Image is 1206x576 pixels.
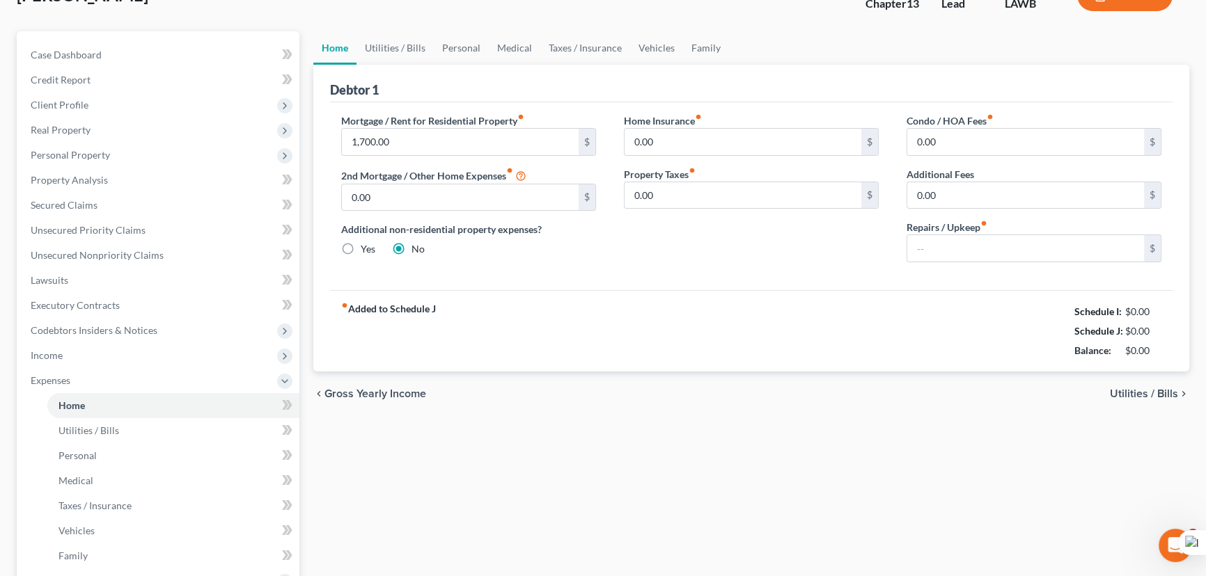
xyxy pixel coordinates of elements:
a: Vehicles [630,31,683,65]
div: $ [579,129,595,155]
i: chevron_left [313,388,324,399]
a: Taxes / Insurance [540,31,630,65]
input: -- [907,129,1144,155]
strong: Schedule J: [1074,325,1123,337]
span: Codebtors Insiders & Notices [31,324,157,336]
a: Home [47,393,299,418]
span: Utilities / Bills [58,424,119,436]
div: $ [861,182,878,209]
a: Lawsuits [19,268,299,293]
label: Repairs / Upkeep [907,220,987,234]
a: Personal [434,31,489,65]
input: -- [625,182,861,209]
input: -- [907,235,1144,262]
i: fiber_manual_record [980,220,987,227]
a: Executory Contracts [19,293,299,318]
a: Family [47,543,299,568]
a: Credit Report [19,67,299,93]
label: Additional Fees [907,167,974,182]
a: Property Analysis [19,168,299,193]
label: Condo / HOA Fees [907,113,994,128]
label: 2nd Mortgage / Other Home Expenses [341,167,526,184]
strong: Balance: [1074,344,1111,356]
label: No [412,242,425,256]
span: Medical [58,474,93,486]
button: chevron_left Gross Yearly Income [313,388,426,399]
span: Case Dashboard [31,49,102,61]
span: Real Property [31,124,91,136]
a: Unsecured Nonpriority Claims [19,243,299,268]
a: Taxes / Insurance [47,493,299,518]
input: -- [907,182,1144,209]
div: $ [861,129,878,155]
label: Yes [361,242,375,256]
span: Utilities / Bills [1110,388,1178,399]
input: -- [342,184,579,211]
a: Case Dashboard [19,42,299,67]
a: Utilities / Bills [357,31,434,65]
span: Client Profile [31,99,88,111]
span: Lawsuits [31,274,68,286]
a: Personal [47,443,299,468]
span: Gross Yearly Income [324,388,426,399]
a: Utilities / Bills [47,418,299,443]
strong: Schedule I: [1074,305,1122,317]
div: $0.00 [1125,344,1162,358]
input: -- [625,129,861,155]
iframe: Intercom live chat [1159,529,1192,562]
i: fiber_manual_record [341,302,348,309]
a: Medical [489,31,540,65]
span: Vehicles [58,525,95,536]
i: fiber_manual_record [689,167,696,174]
span: Family [58,550,88,561]
label: Home Insurance [624,113,702,128]
div: $ [1144,129,1161,155]
a: Secured Claims [19,193,299,218]
span: Unsecured Priority Claims [31,224,146,236]
i: fiber_manual_record [506,167,513,174]
a: Home [313,31,357,65]
div: $0.00 [1125,305,1162,319]
label: Property Taxes [624,167,696,182]
span: Unsecured Nonpriority Claims [31,249,164,261]
i: fiber_manual_record [987,113,994,120]
label: Additional non-residential property expenses? [341,222,596,237]
span: Home [58,399,85,411]
a: Family [683,31,729,65]
span: Executory Contracts [31,299,120,311]
i: fiber_manual_record [695,113,702,120]
div: $ [1144,235,1161,262]
span: Secured Claims [31,199,97,211]
span: Credit Report [31,74,91,86]
span: Property Analysis [31,174,108,186]
a: Medical [47,468,299,493]
a: Vehicles [47,518,299,543]
span: Income [31,349,63,361]
div: $ [1144,182,1161,209]
i: fiber_manual_record [517,113,524,120]
label: Mortgage / Rent for Residential Property [341,113,524,128]
span: 3 [1187,529,1198,540]
span: Taxes / Insurance [58,499,132,511]
span: Expenses [31,374,70,386]
input: -- [342,129,579,155]
a: Unsecured Priority Claims [19,218,299,243]
i: chevron_right [1178,388,1189,399]
div: $ [579,184,595,211]
span: Personal [58,449,97,461]
button: Utilities / Bills chevron_right [1110,388,1189,399]
div: Debtor 1 [330,81,379,98]
span: Personal Property [31,149,110,161]
strong: Added to Schedule J [341,302,436,360]
div: $0.00 [1125,324,1162,338]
